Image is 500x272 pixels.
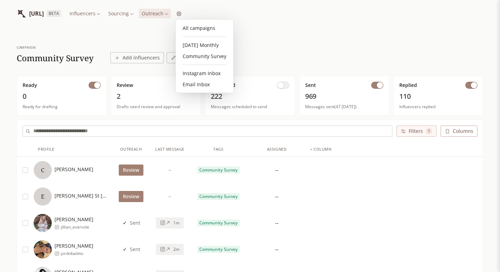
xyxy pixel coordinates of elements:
[178,23,231,34] a: All campaigns
[176,20,233,93] div: Outreach
[178,79,231,90] a: Email Inbox
[178,51,231,62] a: Community Survey
[178,40,231,51] a: [DATE] Monthly
[178,68,231,79] a: Instagram Inbox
